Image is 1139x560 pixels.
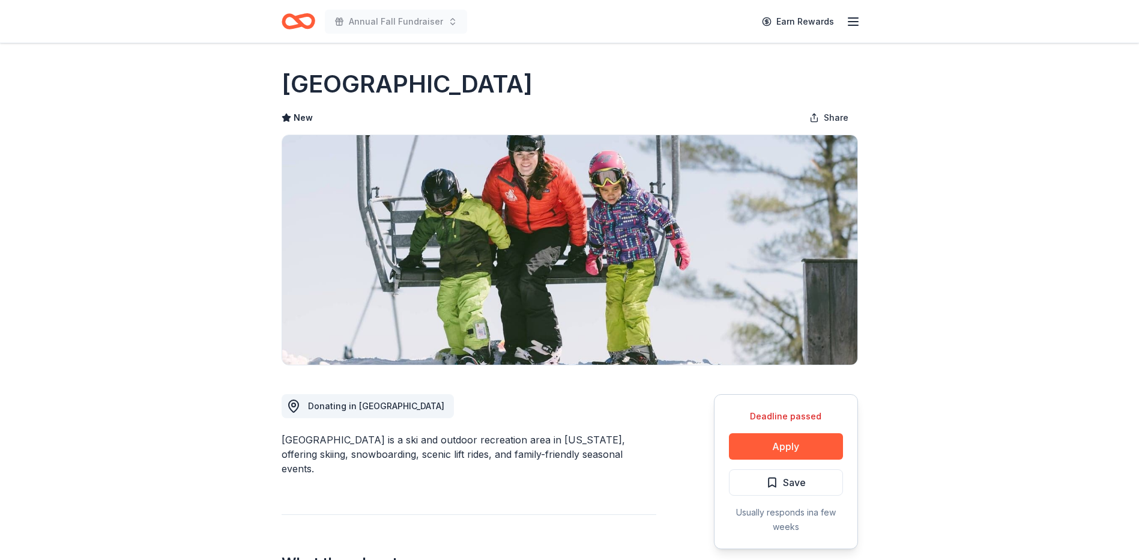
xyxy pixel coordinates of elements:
div: [GEOGRAPHIC_DATA] is a ski and outdoor recreation area in [US_STATE], offering skiing, snowboardi... [282,433,656,476]
a: Earn Rewards [755,11,841,32]
div: Deadline passed [729,409,843,424]
span: Annual Fall Fundraiser [349,14,443,29]
button: Annual Fall Fundraiser [325,10,467,34]
a: Home [282,7,315,35]
button: Share [800,106,858,130]
span: New [294,111,313,125]
button: Save [729,469,843,496]
h1: [GEOGRAPHIC_DATA] [282,67,533,101]
span: Share [824,111,848,125]
button: Apply [729,433,843,460]
span: Save [783,475,806,490]
span: Donating in [GEOGRAPHIC_DATA] [308,401,444,411]
img: Image for Pleasant Mountain [282,135,857,365]
div: Usually responds in a few weeks [729,505,843,534]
